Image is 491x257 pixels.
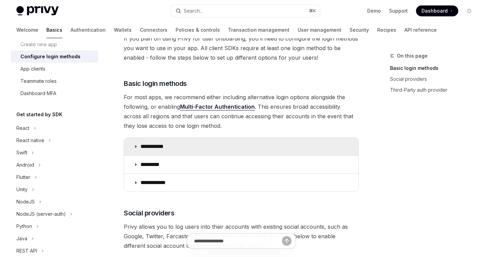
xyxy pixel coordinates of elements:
[390,74,480,85] a: Social providers
[20,52,80,61] div: Configure login methods
[377,22,396,38] a: Recipes
[114,22,132,38] a: Wallets
[404,22,437,38] a: API reference
[390,63,480,74] a: Basic login methods
[184,7,203,15] div: Search...
[16,149,27,157] div: Swift
[390,85,480,95] a: Third-Party auth provider
[11,232,98,245] button: Java
[46,22,62,38] a: Basics
[11,50,98,63] a: Configure login methods
[16,235,27,243] div: Java
[397,52,428,60] span: On this page
[16,6,59,16] img: light logo
[124,92,359,131] span: For most apps, we recommend either including alternative login options alongside the following, o...
[309,8,316,14] span: ⌘ K
[11,87,98,100] a: Dashboard MFA
[194,233,282,248] input: Ask a question...
[11,171,98,183] button: Flutter
[16,222,32,230] div: Python
[16,173,30,181] div: Flutter
[11,159,98,171] button: Android
[140,22,167,38] a: Connectors
[11,75,98,87] a: Teammate roles
[16,185,28,194] div: Unity
[464,5,475,16] button: Toggle dark mode
[11,220,98,232] button: Python
[11,122,98,134] button: React
[11,63,98,75] a: App clients
[11,147,98,159] button: Swift
[16,110,62,119] h5: Get started by SDK
[124,208,174,218] span: Social providers
[16,136,44,145] div: React native
[416,5,458,16] a: Dashboard
[20,89,56,97] div: Dashboard MFA
[20,65,45,73] div: App clients
[367,7,381,14] a: Demo
[11,245,98,257] button: REST API
[176,22,220,38] a: Policies & controls
[16,161,34,169] div: Android
[11,134,98,147] button: React native
[124,79,187,88] span: Basic login methods
[349,22,369,38] a: Security
[16,198,35,206] div: NodeJS
[171,5,320,17] button: Search...⌘K
[71,22,106,38] a: Authentication
[11,196,98,208] button: NodeJS
[16,210,66,218] div: NodeJS (server-auth)
[421,7,448,14] span: Dashboard
[11,208,98,220] button: NodeJS (server-auth)
[389,7,408,14] a: Support
[124,222,359,251] span: Privy allows you to log users into their accounts with existing social accounts, such as Google, ...
[180,103,255,110] a: Multi-Factor Authentication
[20,77,57,85] div: Teammate roles
[298,22,341,38] a: User management
[16,124,29,132] div: React
[16,22,38,38] a: Welcome
[124,34,359,62] span: If you plan on using Privy for user onboarding, you’ll need to configure the login methods you wa...
[228,22,289,38] a: Transaction management
[11,183,98,196] button: Unity
[282,236,292,246] button: Send message
[16,247,37,255] div: REST API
